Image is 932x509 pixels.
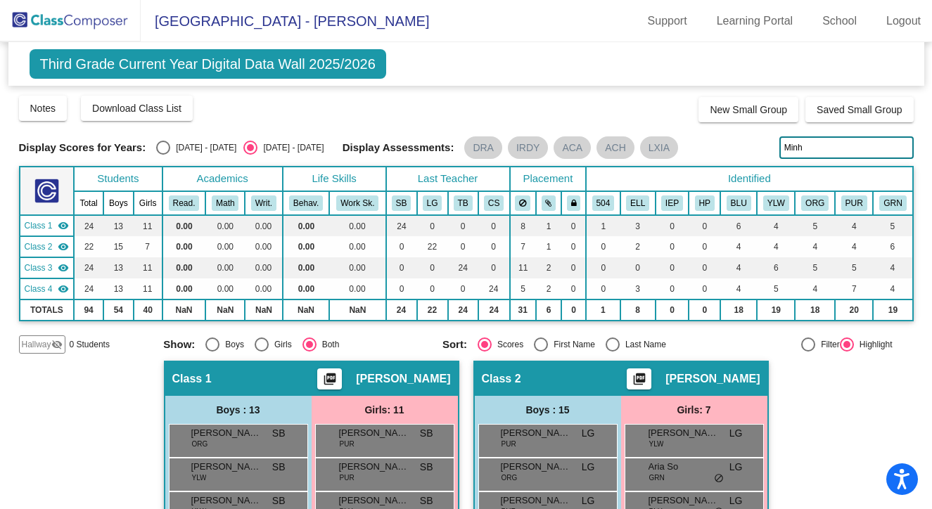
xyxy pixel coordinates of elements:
[592,195,615,211] button: 504
[134,191,162,215] th: Girls
[386,215,417,236] td: 24
[727,195,751,211] button: BLU
[689,236,720,257] td: 0
[329,278,385,299] td: 0.00
[757,215,795,236] td: 4
[720,299,757,321] td: 18
[649,426,719,440] span: [PERSON_NAME]
[289,195,323,211] button: Behav.
[272,494,286,508] span: SB
[478,236,510,257] td: 0
[620,215,656,236] td: 3
[656,257,689,278] td: 0
[714,473,724,484] span: do_not_disturb_alt
[339,494,409,508] span: [PERSON_NAME]
[805,97,913,122] button: Saved Small Group
[695,195,715,211] button: HP
[58,262,69,273] mat-icon: visibility
[510,257,536,278] td: 11
[582,494,595,508] span: LG
[620,257,656,278] td: 0
[835,191,873,215] th: Purple Team
[417,215,448,236] td: 0
[417,236,448,257] td: 22
[103,236,134,257] td: 15
[356,372,450,386] span: [PERSON_NAME]
[448,236,478,257] td: 0
[656,299,689,321] td: 0
[172,372,212,386] span: Class 1
[536,299,561,321] td: 6
[163,338,195,351] span: Show:
[162,278,206,299] td: 0.00
[386,236,417,257] td: 0
[510,278,536,299] td: 5
[873,299,912,321] td: 19
[283,278,330,299] td: 0.00
[162,299,206,321] td: NaN
[586,191,620,215] th: 504 Plan
[70,338,110,351] span: 0 Students
[706,10,805,32] a: Learning Portal
[795,257,835,278] td: 5
[20,257,75,278] td: Tassia Babalis - No Class Name
[689,191,720,215] th: Health Plan
[141,10,429,32] span: [GEOGRAPHIC_DATA] - [PERSON_NAME]
[875,10,932,32] a: Logout
[586,278,620,299] td: 0
[448,257,478,278] td: 24
[710,104,787,115] span: New Small Group
[58,220,69,231] mat-icon: visibility
[811,10,868,32] a: School
[74,299,103,321] td: 94
[586,167,912,191] th: Identified
[586,236,620,257] td: 0
[649,472,665,483] span: GRN
[420,426,433,441] span: SB
[649,460,719,474] span: Aria So
[245,236,282,257] td: 0.00
[58,283,69,295] mat-icon: visibility
[501,460,571,474] span: [PERSON_NAME]
[536,278,561,299] td: 2
[510,236,536,257] td: 7
[801,195,829,211] button: ORG
[757,299,795,321] td: 19
[25,240,53,253] span: Class 2
[689,278,720,299] td: 0
[272,426,286,441] span: SB
[205,299,245,321] td: NaN
[392,195,411,211] button: SB
[336,195,378,211] button: Work Sk.
[134,236,162,257] td: 7
[74,191,103,215] th: Total
[841,195,867,211] button: PUR
[20,299,75,321] td: TOTALS
[835,278,873,299] td: 7
[192,439,208,449] span: ORG
[51,339,63,350] mat-icon: visibility_off
[329,236,385,257] td: 0.00
[81,96,193,121] button: Download Class List
[30,49,386,79] span: Third Grade Current Year Digital Data Wall 2025/2026
[582,426,595,441] span: LG
[340,472,355,483] span: PUR
[74,236,103,257] td: 22
[20,278,75,299] td: Colleen St. Denis - No Class Name
[30,103,56,114] span: Notes
[245,299,282,321] td: NaN
[245,257,282,278] td: 0.00
[620,236,656,257] td: 2
[103,215,134,236] td: 13
[561,215,586,236] td: 0
[257,141,324,154] div: [DATE] - [DATE]
[582,460,595,475] span: LG
[340,439,355,449] span: PUR
[640,136,678,159] mat-chip: LXIA
[656,236,689,257] td: 0
[720,236,757,257] td: 4
[442,337,711,352] mat-radio-group: Select an option
[873,215,912,236] td: 5
[757,257,795,278] td: 6
[475,396,621,424] div: Boys : 15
